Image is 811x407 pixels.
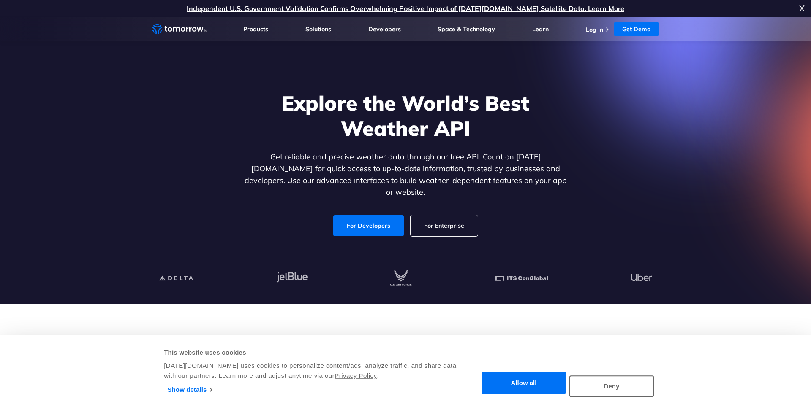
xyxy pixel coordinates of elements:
[243,25,268,33] a: Products
[333,215,404,236] a: For Developers
[482,372,566,394] button: Allow all
[187,4,624,13] a: Independent U.S. Government Validation Confirms Overwhelming Positive Impact of [DATE][DOMAIN_NAM...
[164,361,457,381] div: [DATE][DOMAIN_NAME] uses cookies to personalize content/ads, analyze traffic, and share data with...
[368,25,401,33] a: Developers
[152,23,207,35] a: Home link
[242,90,569,141] h1: Explore the World’s Best Weather API
[305,25,331,33] a: Solutions
[532,25,549,33] a: Learn
[242,151,569,198] p: Get reliable and precise weather data through our free API. Count on [DATE][DOMAIN_NAME] for quic...
[438,25,495,33] a: Space & Technology
[614,22,659,36] a: Get Demo
[164,348,457,358] div: This website uses cookies
[586,26,603,33] a: Log In
[569,375,654,397] button: Deny
[411,215,478,236] a: For Enterprise
[168,383,212,396] a: Show details
[335,372,377,379] a: Privacy Policy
